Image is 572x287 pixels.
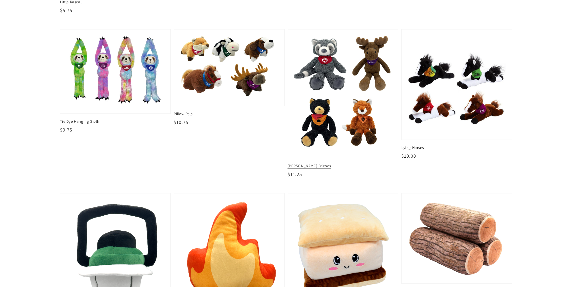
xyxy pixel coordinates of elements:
[401,145,512,150] span: Lying Horses
[174,111,285,117] span: Pillow Pals
[292,34,393,154] img: Forrest Friends
[408,35,506,134] img: Lying Horses
[401,153,416,159] span: $10.00
[60,7,72,14] span: $5.75
[174,119,188,125] span: $10.75
[288,171,302,177] span: $11.25
[408,199,506,278] img: Campfire Log Pillow
[174,29,285,126] a: Pillow Pals Pillow Pals $10.75
[60,119,171,124] span: Tie Dye Hanging Sloth
[401,29,512,160] a: Lying Horses Lying Horses $10.00
[180,35,278,100] img: Pillow Pals
[288,29,399,178] a: Forrest Friends [PERSON_NAME] Friends $11.25
[60,29,171,134] a: Tie Dye Hanging Sloth Tie Dye Hanging Sloth $9.75
[288,163,399,169] span: [PERSON_NAME] Friends
[66,35,165,107] img: Tie Dye Hanging Sloth
[60,127,72,133] span: $9.75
